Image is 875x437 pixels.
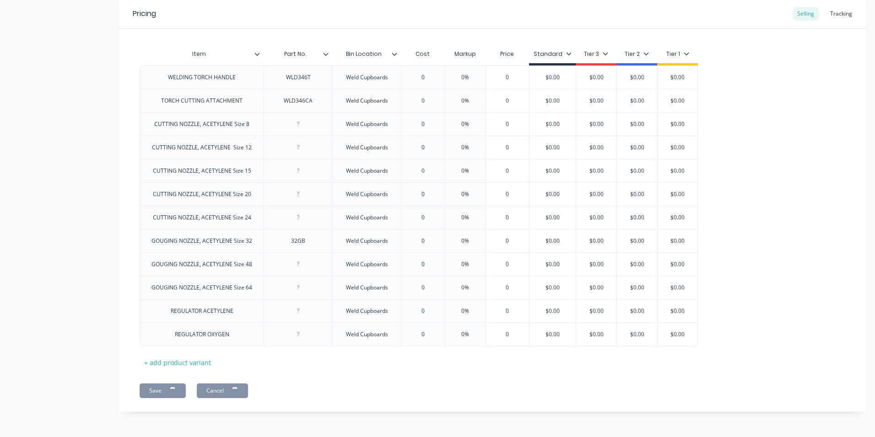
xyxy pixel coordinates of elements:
div: 0 [400,206,446,229]
div: Item [140,45,264,63]
div: Pricing [133,8,156,19]
div: $0.00 [529,323,576,346]
div: REGULATOR ACETYLENEWeld Cupboards00%0$0.00$0.00$0.00$0.00 [140,299,698,322]
div: $0.00 [573,183,619,206]
div: Bin Location [332,43,395,66]
div: $0.00 [573,136,619,159]
div: Weld Cupboards [339,165,395,177]
div: 0 [485,276,530,299]
div: CUTTING NOZZLE, ACETYLENE Size 15 [146,165,259,177]
div: Weld Cupboards [339,235,395,247]
div: WELDING TORCH HANDLE [161,71,243,83]
div: Price [486,45,529,63]
div: $0.00 [529,206,576,229]
div: 0 [485,253,530,276]
div: 0 [400,159,446,182]
div: 0% [443,66,488,89]
div: GOUGING NOZZLE, ACETYLENE Size 48Weld Cupboards00%0$0.00$0.00$0.00$0.00 [140,252,698,276]
div: $0.00 [529,159,576,182]
div: $0.00 [529,300,576,322]
div: CUTTING NOZZLE, ACETYLENE Size 24 [146,212,259,224]
div: $0.00 [614,136,660,159]
div: $0.00 [655,136,701,159]
div: Weld Cupboards [339,142,395,153]
div: $0.00 [614,66,660,89]
div: 0 [400,183,446,206]
div: 0% [443,300,488,322]
div: 0% [443,183,488,206]
div: Cost [401,45,445,63]
div: Weld Cupboards [339,212,395,224]
div: $0.00 [529,183,576,206]
div: GOUGING NOZZLE, ACETYLENE Size 64Weld Cupboards00%0$0.00$0.00$0.00$0.00 [140,276,698,299]
div: 0 [400,229,446,252]
div: CUTTING NOZZLE, ACETYLENE Size 20 [146,188,259,200]
button: Save [140,383,186,398]
div: $0.00 [614,206,660,229]
div: 0 [400,300,446,322]
div: $0.00 [614,300,660,322]
div: 0 [400,89,446,112]
div: $0.00 [655,206,701,229]
div: CUTTING NOZZLE, ACETYLENE Size 8 [147,118,257,130]
div: TORCH CUTTING ATTACHMENTWLD346CAWeld Cupboards00%0$0.00$0.00$0.00$0.00 [140,89,698,112]
div: WLD346CA [275,95,321,107]
div: Weld Cupboards [339,282,395,294]
div: $0.00 [655,229,701,252]
div: 0 [485,159,530,182]
div: GOUGING NOZZLE, ACETYLENE Size 64 [144,282,259,294]
div: $0.00 [614,276,660,299]
div: $0.00 [614,113,660,136]
div: Weld Cupboards [339,328,395,340]
div: Weld Cupboards [339,305,395,317]
div: $0.00 [573,300,619,322]
div: $0.00 [573,89,619,112]
div: $0.00 [529,229,576,252]
div: Weld Cupboards [339,95,395,107]
div: CUTTING NOZZLE, ACETYLENE Size 20Weld Cupboards00%0$0.00$0.00$0.00$0.00 [140,182,698,206]
div: 0 [400,136,446,159]
div: 0 [400,113,446,136]
div: $0.00 [655,300,701,322]
div: 0% [443,276,488,299]
div: $0.00 [573,159,619,182]
div: $0.00 [573,323,619,346]
div: 0 [485,206,530,229]
div: 0% [443,253,488,276]
div: CUTTING NOZZLE, ACETYLENE Size 15Weld Cupboards00%0$0.00$0.00$0.00$0.00 [140,159,698,182]
div: $0.00 [573,276,619,299]
div: WLD346T [275,71,321,83]
div: Selling [793,7,819,21]
div: $0.00 [614,323,660,346]
div: 0% [443,206,488,229]
div: 0% [443,323,488,346]
div: 0 [485,323,530,346]
div: 0% [443,229,488,252]
div: 0 [485,113,530,136]
div: Bin Location [332,45,401,63]
div: $0.00 [529,276,576,299]
div: Weld Cupboards [339,118,395,130]
div: 0 [485,183,530,206]
div: TORCH CUTTING ATTACHMENT [154,95,250,107]
div: $0.00 [529,66,576,89]
div: REGULATOR OXYGENWeld Cupboards00%0$0.00$0.00$0.00$0.00 [140,322,698,346]
div: Item [140,43,258,66]
div: Tier 1 [666,50,689,58]
div: $0.00 [614,253,660,276]
div: CUTTING NOZZLE, ACETYLENE Size 8Weld Cupboards00%0$0.00$0.00$0.00$0.00 [140,112,698,136]
div: $0.00 [529,136,576,159]
button: Cancel [197,383,248,398]
div: $0.00 [614,229,660,252]
div: 0 [485,136,530,159]
div: CUTTING NOZZLE, ACETYLENE Size 24Weld Cupboards00%0$0.00$0.00$0.00$0.00 [140,206,698,229]
div: 0 [400,66,446,89]
div: $0.00 [573,253,619,276]
div: $0.00 [655,276,701,299]
div: Weld Cupboards [339,258,395,270]
div: GOUGING NOZZLE, ACETYLENE Size 32 [144,235,259,247]
div: 0% [443,89,488,112]
div: $0.00 [614,89,660,112]
div: $0.00 [614,183,660,206]
div: $0.00 [529,89,576,112]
